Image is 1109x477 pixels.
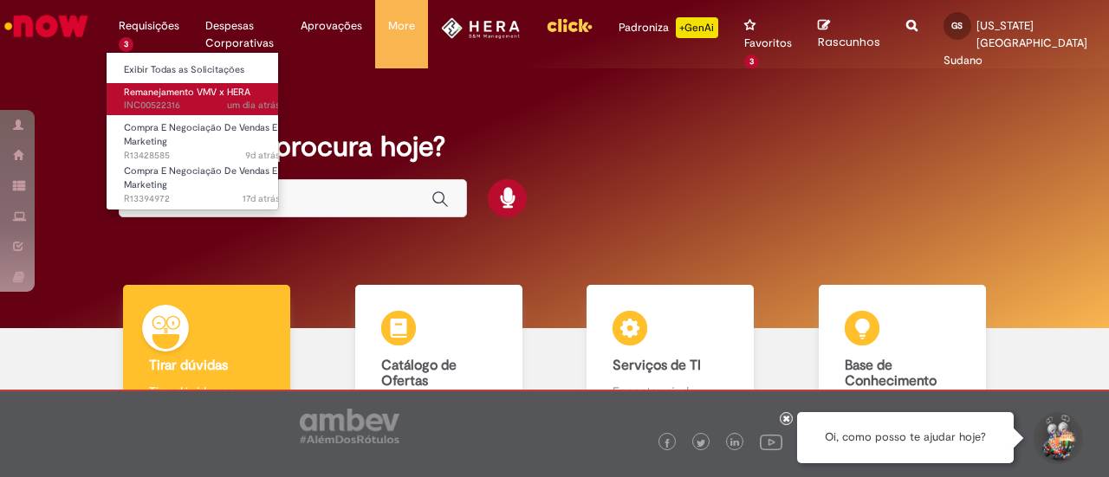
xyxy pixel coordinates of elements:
img: logo_footer_linkedin.png [730,438,739,448]
a: Exibir Todas as Solicitações [107,61,297,80]
img: click_logo_yellow_360x200.png [546,12,593,38]
img: logo_footer_ambev_rotulo_gray.png [300,409,399,443]
img: HeraLogo.png [441,17,520,39]
a: Tirar dúvidas Tirar dúvidas com Lupi Assist e Gen Ai [91,285,323,435]
time: 26/08/2025 18:26:29 [227,99,280,112]
span: 3 [744,55,759,69]
button: Iniciar Conversa de Suporte [1031,412,1083,464]
span: um dia atrás [227,99,280,112]
span: INC00522316 [124,99,280,113]
a: Rascunhos [818,18,880,50]
span: Rascunhos [818,34,880,50]
a: Aberto R13428585 : Compra E Negociação De Vendas E Marketing [107,119,297,156]
img: logo_footer_facebook.png [663,439,671,448]
span: Aprovações [301,17,362,35]
span: More [388,17,415,35]
a: Serviços de TI Encontre ajuda [554,285,787,435]
a: Base de Conhecimento Consulte e aprenda [787,285,1019,435]
span: [US_STATE] [GEOGRAPHIC_DATA] Sudano [944,18,1087,68]
b: Tirar dúvidas [149,357,228,374]
span: 9d atrás [245,149,280,162]
img: logo_footer_twitter.png [697,439,705,448]
b: Catálogo de Ofertas [381,357,457,390]
div: Oi, como posso te ajudar hoje? [797,412,1014,463]
span: Remanejamento VMV x HERA [124,86,250,99]
a: Aberto INC00522316 : Remanejamento VMV x HERA [107,83,297,115]
ul: Requisições [106,52,279,210]
b: Serviços de TI [613,357,701,374]
p: Tirar dúvidas com Lupi Assist e Gen Ai [149,383,264,417]
img: logo_footer_youtube.png [760,430,782,453]
span: R13428585 [124,149,280,163]
h2: O que você procura hoje? [119,132,989,162]
span: GS [951,20,963,31]
div: Padroniza [619,17,718,38]
time: 11/08/2025 10:33:15 [243,192,280,205]
span: R13394972 [124,192,280,206]
a: Aberto R13394972 : Compra E Negociação De Vendas E Marketing [107,162,297,199]
span: 17d atrás [243,192,280,205]
span: Requisições [119,17,179,35]
span: Compra E Negociação De Vendas E Marketing [124,164,277,191]
a: Catálogo de Ofertas Abra uma solicitação [323,285,555,435]
span: Despesas Corporativas [205,17,276,52]
span: Favoritos [744,35,792,52]
span: 3 [119,37,133,52]
p: Encontre ajuda [613,383,728,400]
b: Base de Conhecimento [845,357,937,390]
p: +GenAi [676,17,718,38]
span: Compra E Negociação De Vendas E Marketing [124,121,277,148]
img: ServiceNow [2,9,91,43]
time: 19/08/2025 13:32:39 [245,149,280,162]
